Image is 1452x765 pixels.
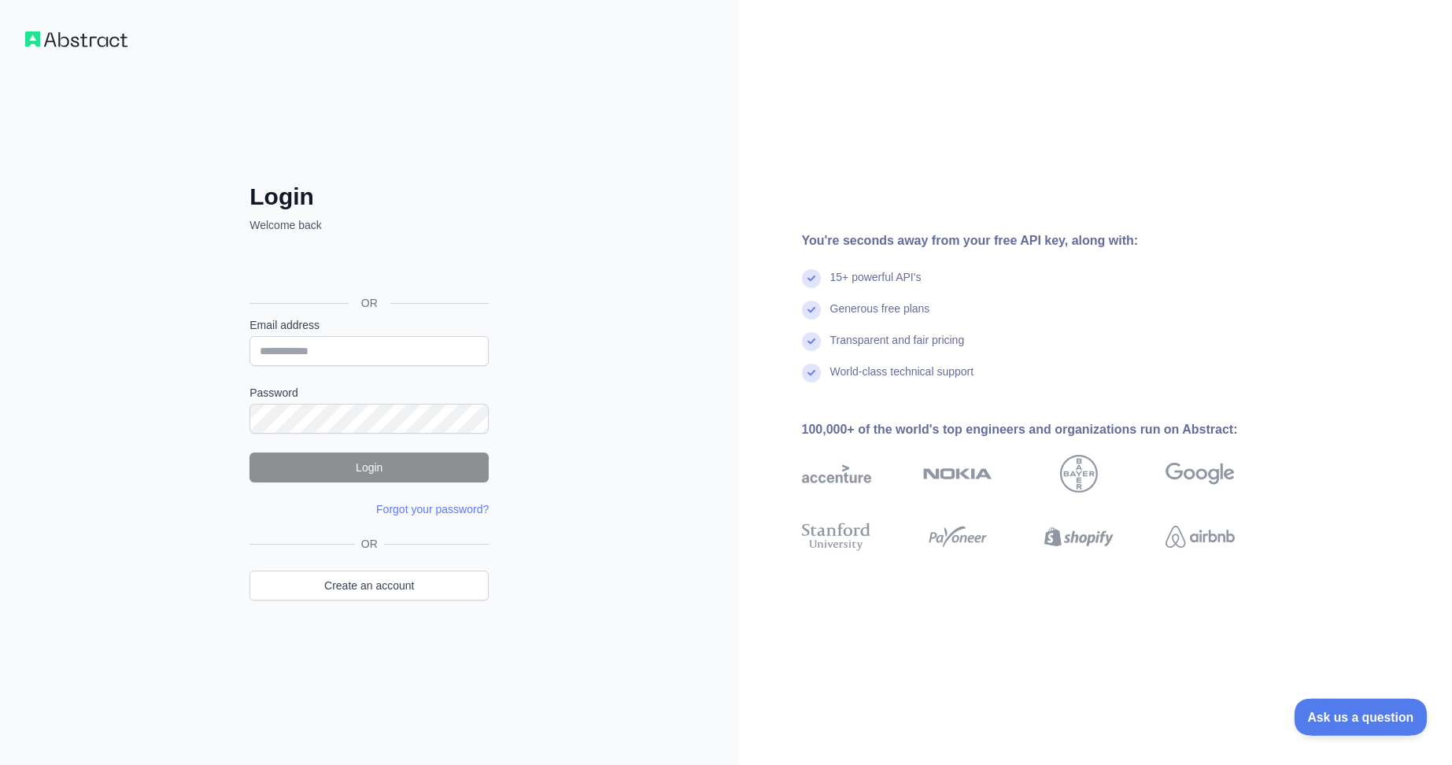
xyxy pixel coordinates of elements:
[802,364,821,382] img: check mark
[802,301,821,320] img: check mark
[923,455,992,493] img: nokia
[802,332,821,351] img: check mark
[25,31,127,47] img: Workflow
[830,364,974,395] div: World-class technical support
[802,420,1285,439] div: 100,000+ of the world's top engineers and organizations run on Abstract:
[249,317,489,333] label: Email address
[830,269,922,301] div: 15+ powerful API's
[830,301,930,332] div: Generous free plans
[802,519,871,554] img: stanford university
[1166,519,1235,554] img: airbnb
[1060,455,1098,493] img: bayer
[802,455,871,493] img: accenture
[249,385,489,401] label: Password
[249,217,489,233] p: Welcome back
[249,571,489,601] a: Create an account
[802,231,1285,250] div: You're seconds away from your free API key, along with:
[242,250,493,285] iframe: “使用 Google 账号登录”按钮
[802,269,821,288] img: check mark
[1044,519,1114,554] img: shopify
[1166,455,1235,493] img: google
[349,295,390,311] span: OR
[249,453,489,482] button: Login
[1295,698,1428,735] iframe: Toggle Customer Support
[830,332,965,364] div: Transparent and fair pricing
[355,536,384,552] span: OR
[376,503,489,516] a: Forgot your password?
[249,183,489,211] h2: Login
[923,519,992,554] img: payoneer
